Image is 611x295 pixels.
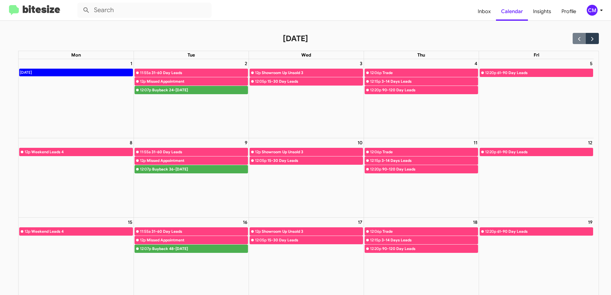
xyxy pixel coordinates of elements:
div: 61-90 Day Leads [497,70,593,76]
td: September 2, 2025 [134,59,249,138]
div: 12:20p [370,246,381,252]
div: 12:07p [140,87,151,93]
div: 12p [140,237,146,243]
a: September 9, 2025 [244,138,249,147]
div: 15-30 Day Leads [267,157,363,164]
div: Missed Appointment [147,78,248,85]
td: September 11, 2025 [364,138,479,218]
div: 12:06p [370,70,382,76]
a: Tuesday [186,51,196,59]
div: 12:20p [485,70,496,76]
div: Showroom Up Unsold 3 [262,70,363,76]
div: 12:15p [370,157,381,164]
div: Trade [383,228,478,235]
td: September 10, 2025 [249,138,364,218]
div: Buyback 48-[DATE] [152,246,248,252]
div: 3-14 Days Leads [382,78,478,85]
input: Search [77,3,212,18]
div: 12p [255,149,261,155]
div: 12p [25,149,30,155]
div: 90-120 Day Leads [382,87,478,93]
td: September 9, 2025 [134,138,249,218]
div: 61-90 Day Leads [497,228,593,235]
a: September 17, 2025 [357,218,364,227]
div: 12p [140,157,146,164]
div: 12:07p [140,246,151,252]
div: Trade [383,70,478,76]
a: Monday [70,51,82,59]
div: Showroom Up Unsold 3 [262,149,363,155]
a: September 11, 2025 [472,138,479,147]
a: September 4, 2025 [473,59,479,68]
div: 31-60 Day Leads [151,70,248,76]
div: 11:55a [140,70,151,76]
div: 12:06p [370,149,382,155]
div: 12p [255,70,261,76]
div: 12:20p [485,149,496,155]
div: 90-120 Day Leads [382,166,478,172]
div: 12:15p [370,78,381,85]
button: Previous month [573,33,586,44]
div: 90-120 Day Leads [382,246,478,252]
div: 12:07p [140,166,151,172]
div: 31-60 Day Leads [151,149,248,155]
a: September 18, 2025 [472,218,479,227]
a: Inbox [473,2,496,21]
div: 31-60 Day Leads [151,228,248,235]
a: September 16, 2025 [242,218,249,227]
a: Wednesday [300,51,313,59]
a: September 5, 2025 [589,59,594,68]
div: Buyback 36-[DATE] [152,166,248,172]
td: September 4, 2025 [364,59,479,138]
td: September 8, 2025 [19,138,134,218]
button: CM [581,5,604,16]
td: September 1, 2025 [19,59,134,138]
div: 12:06p [370,228,382,235]
td: September 3, 2025 [249,59,364,138]
div: Showroom Up Unsold 3 [262,228,363,235]
a: Profile [556,2,581,21]
td: September 5, 2025 [479,59,594,138]
a: September 12, 2025 [587,138,594,147]
div: 12:20p [370,87,381,93]
a: Friday [532,51,541,59]
button: Next month [586,33,599,44]
div: 12:20p [370,166,381,172]
div: 12p [255,228,261,235]
div: CM [587,5,598,16]
h2: [DATE] [283,34,308,44]
div: 12:05p [255,78,267,85]
div: Weekend Leads 4 [31,149,133,155]
div: Missed Appointment [147,157,248,164]
a: September 15, 2025 [127,218,134,227]
div: Buyback 24-[DATE] [152,87,248,93]
div: 12p [25,228,30,235]
div: Missed Appointment [147,237,248,243]
a: September 3, 2025 [359,59,364,68]
a: September 1, 2025 [129,59,134,68]
td: September 12, 2025 [479,138,594,218]
div: 12:05p [255,157,267,164]
a: Insights [528,2,556,21]
a: Calendar [496,2,528,21]
div: 12:15p [370,237,381,243]
a: September 2, 2025 [244,59,249,68]
div: Trade [383,149,478,155]
div: 11:55a [140,149,151,155]
div: 12:20p [485,228,496,235]
div: 61-90 Day Leads [497,149,593,155]
div: 12:05p [255,237,267,243]
div: Weekend Leads 4 [31,228,133,235]
div: 12p [140,78,146,85]
div: 11:55a [140,228,151,235]
div: [DATE] [19,69,32,76]
div: 3-14 Days Leads [382,157,478,164]
div: 15-30 Day Leads [267,78,363,85]
div: 15-30 Day Leads [267,237,363,243]
a: September 19, 2025 [587,218,594,227]
a: Thursday [416,51,426,59]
